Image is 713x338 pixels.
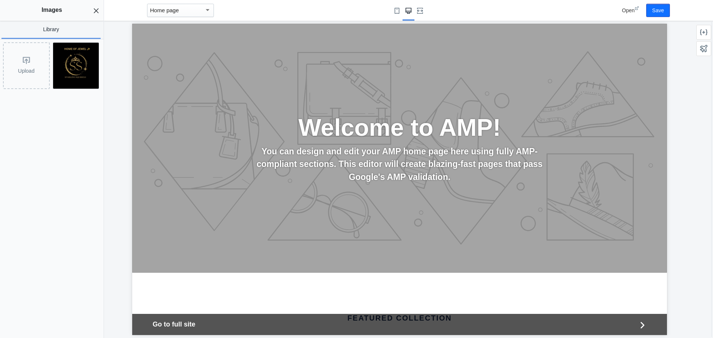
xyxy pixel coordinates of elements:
[1,21,101,39] a: Library
[622,7,635,13] span: Open
[20,296,505,306] span: Go to full site
[150,7,179,13] mat-select-trigger: Home page
[646,4,670,17] button: Save
[115,121,419,160] p: You can design and edit your AMP home page here using fully AMP-compliant sections. This editor w...
[65,89,470,118] h2: Welcome to AMP!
